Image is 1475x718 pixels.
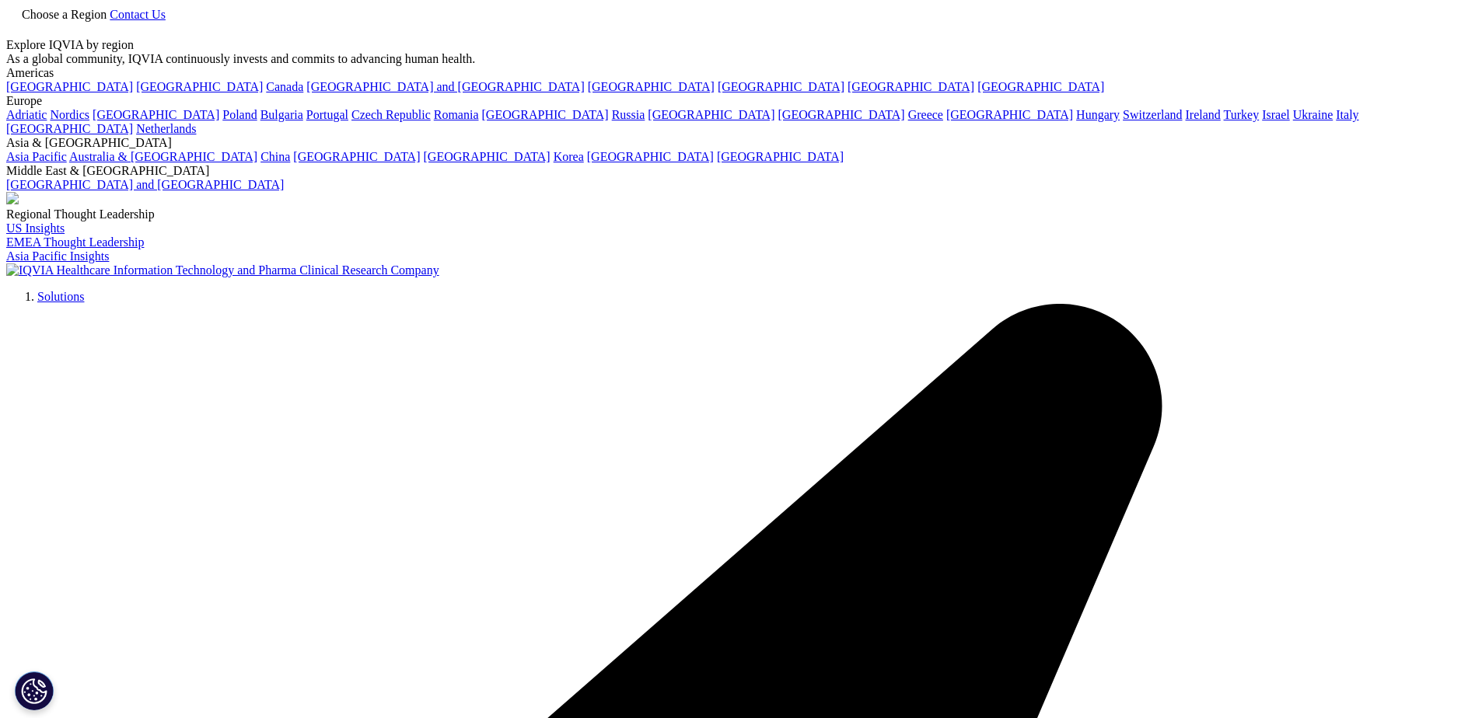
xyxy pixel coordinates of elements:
a: Korea [554,150,584,163]
a: [GEOGRAPHIC_DATA] [848,80,974,93]
a: Switzerland [1123,108,1182,121]
a: Solutions [37,290,84,303]
a: Ukraine [1293,108,1333,121]
a: [GEOGRAPHIC_DATA] [718,80,844,93]
a: Italy [1336,108,1358,121]
a: China [260,150,290,163]
a: [GEOGRAPHIC_DATA] [293,150,420,163]
div: As a global community, IQVIA continuously invests and commits to advancing human health. [6,52,1469,66]
img: 2093_analyzing-data-using-big-screen-display-and-laptop.png [6,192,19,204]
a: [GEOGRAPHIC_DATA] [778,108,905,121]
a: Adriatic [6,108,47,121]
a: Netherlands [136,122,196,135]
a: [GEOGRAPHIC_DATA] [587,150,714,163]
div: Europe [6,94,1469,108]
a: Romania [434,108,479,121]
div: Americas [6,66,1469,80]
a: [GEOGRAPHIC_DATA] and [GEOGRAPHIC_DATA] [6,178,284,191]
a: Asia Pacific Insights [6,249,109,263]
a: Poland [222,108,257,121]
a: [GEOGRAPHIC_DATA] [648,108,774,121]
a: [GEOGRAPHIC_DATA] and [GEOGRAPHIC_DATA] [306,80,584,93]
a: [GEOGRAPHIC_DATA] [136,80,263,93]
div: Middle East & [GEOGRAPHIC_DATA] [6,164,1469,178]
a: Turkey [1224,108,1260,121]
a: [GEOGRAPHIC_DATA] [93,108,219,121]
a: Contact Us [110,8,166,21]
a: EMEA Thought Leadership [6,235,144,249]
a: [GEOGRAPHIC_DATA] [6,80,133,93]
a: Greece [908,108,943,121]
a: Canada [266,80,303,93]
div: Explore IQVIA by region [6,38,1469,52]
a: Czech Republic [351,108,431,121]
a: Israel [1262,108,1290,121]
a: [GEOGRAPHIC_DATA] [424,150,551,163]
a: Asia Pacific [6,150,67,163]
div: Asia & [GEOGRAPHIC_DATA] [6,136,1469,150]
div: Regional Thought Leadership [6,207,1469,221]
a: Hungary [1076,108,1120,121]
a: Russia [612,108,645,121]
a: [GEOGRAPHIC_DATA] [6,122,133,135]
img: IQVIA Healthcare Information Technology and Pharma Clinical Research Company [6,263,439,277]
a: Bulgaria [260,108,303,121]
a: [GEOGRAPHIC_DATA] [588,80,715,93]
a: [GEOGRAPHIC_DATA] [946,108,1073,121]
button: Cookie Settings [15,671,54,710]
a: [GEOGRAPHIC_DATA] [717,150,844,163]
a: Nordics [50,108,89,121]
a: [GEOGRAPHIC_DATA] [482,108,609,121]
a: US Insights [6,221,65,235]
a: [GEOGRAPHIC_DATA] [977,80,1104,93]
a: Portugal [306,108,348,121]
a: Ireland [1186,108,1221,121]
span: Choose a Region [22,8,107,21]
a: Australia & [GEOGRAPHIC_DATA] [69,150,257,163]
